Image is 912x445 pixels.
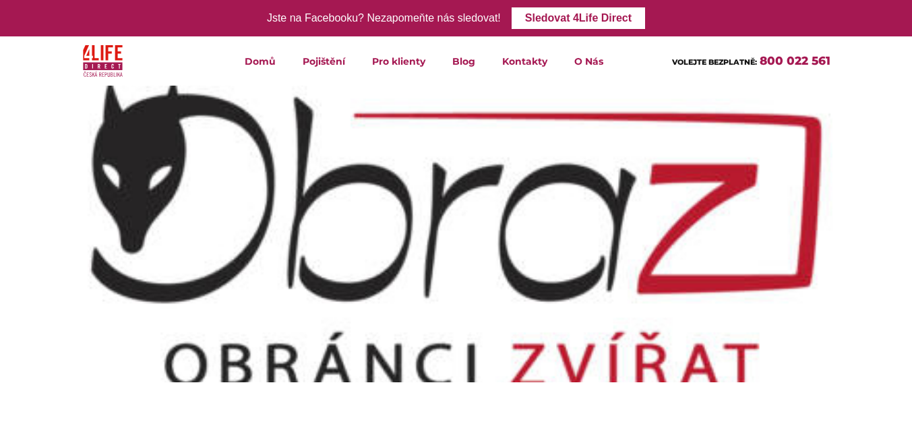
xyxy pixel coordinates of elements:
[760,54,830,67] a: 800 022 561
[512,7,645,29] a: Sledovat 4Life Direct
[267,9,501,28] div: Jste na Facebooku? Nezapomeňte nás sledovat!
[83,42,123,80] img: 4Life Direct Česká republika logo
[231,36,289,86] a: Domů
[439,36,489,86] a: Blog
[489,36,561,86] a: Kontakty
[672,57,757,67] span: VOLEJTE BEZPLATNĚ:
